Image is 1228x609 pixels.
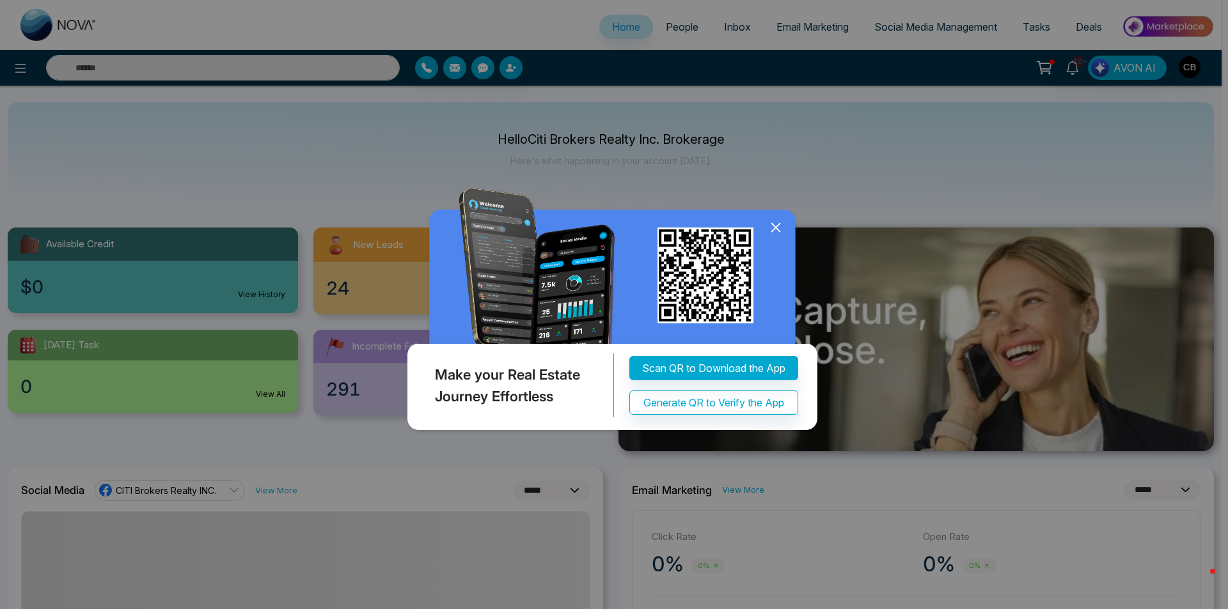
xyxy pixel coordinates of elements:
[629,356,798,380] button: Scan QR to Download the App
[404,353,614,417] div: Make your Real Estate Journey Effortless
[657,227,753,323] img: qr_for_download_app.png
[404,188,824,436] img: QRModal
[629,390,798,415] button: Generate QR to Verify the App
[1185,566,1215,596] iframe: Intercom live chat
